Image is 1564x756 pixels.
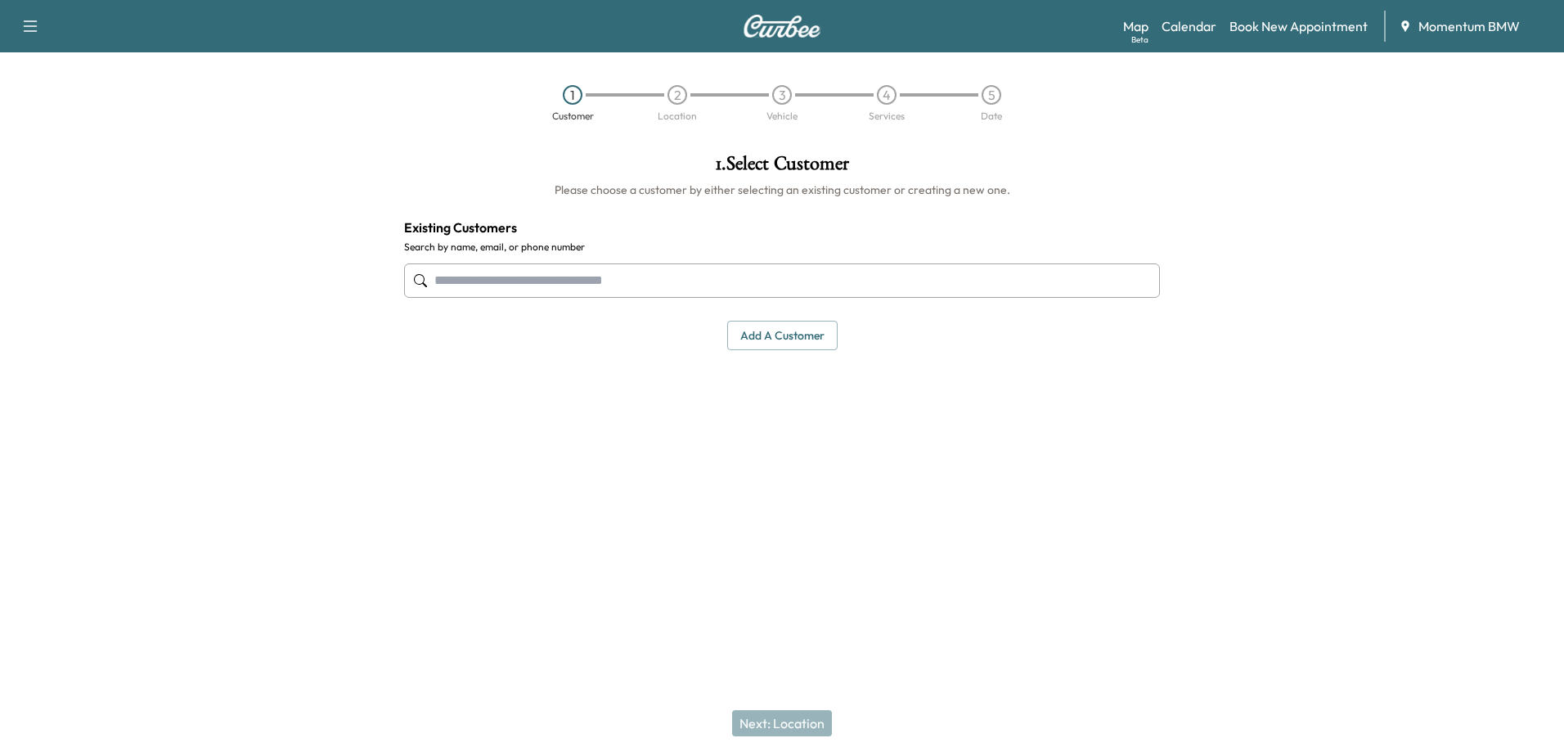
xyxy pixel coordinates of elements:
label: Search by name, email, or phone number [404,241,1160,254]
div: Beta [1131,34,1148,46]
div: 3 [772,85,792,105]
div: 1 [563,85,582,105]
div: 4 [877,85,897,105]
img: Curbee Logo [743,15,821,38]
div: Customer [552,111,594,121]
div: Date [981,111,1002,121]
button: Add a customer [727,321,838,351]
div: 2 [667,85,687,105]
h6: Please choose a customer by either selecting an existing customer or creating a new one. [404,182,1160,198]
div: Vehicle [766,111,798,121]
span: Momentum BMW [1418,16,1520,36]
a: Book New Appointment [1229,16,1368,36]
h1: 1 . Select Customer [404,154,1160,182]
div: Services [869,111,905,121]
div: 5 [982,85,1001,105]
a: Calendar [1162,16,1216,36]
h4: Existing Customers [404,218,1160,237]
a: MapBeta [1123,16,1148,36]
div: Location [658,111,697,121]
